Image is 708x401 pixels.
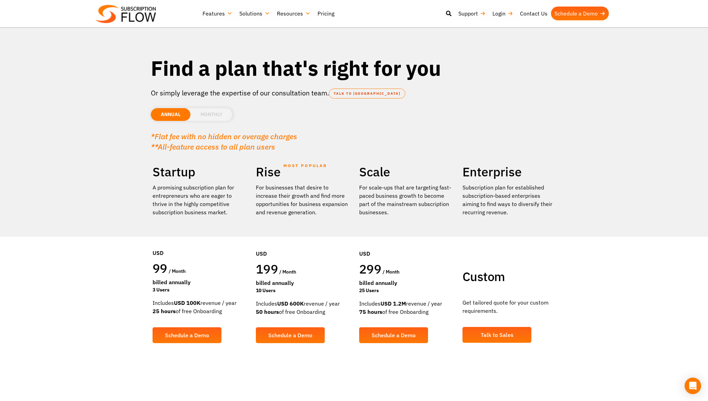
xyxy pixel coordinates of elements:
[359,299,452,316] div: Includes revenue / year of free Onboarding
[359,229,452,261] div: USD
[256,164,349,180] h2: Rise
[462,183,555,216] p: Subscription plan for established subscription-based enterprises aiming to find ways to diversify...
[256,261,278,277] span: 199
[359,308,382,315] strong: 75 hours
[685,378,701,394] div: Open Intercom Messenger
[372,332,416,338] span: Schedule a Demo
[165,332,209,338] span: Schedule a Demo
[283,158,327,174] span: MOST POPULAR
[256,287,349,294] div: 10 Users
[199,7,236,20] a: Features
[153,164,246,180] h2: Startup
[256,229,349,261] div: USD
[381,300,406,307] strong: USD 1.2M
[151,88,557,98] p: Or simply leverage the expertise of our consultation team.
[359,164,452,180] h2: Scale
[236,7,273,20] a: Solutions
[359,327,428,343] a: Schedule a Demo
[329,89,405,99] a: TALK TO [GEOGRAPHIC_DATA]
[489,7,517,20] a: Login
[277,300,304,307] strong: USD 600K
[169,268,186,274] span: / month
[153,308,176,315] strong: 25 hours
[256,308,279,315] strong: 50 hours
[455,7,489,20] a: Support
[462,298,555,315] p: Get tailored quote for your custom requirements.
[359,183,452,216] div: For scale-ups that are targeting fast-paced business growth to become part of the mainstream subs...
[462,164,555,180] h2: Enterprise
[153,278,246,286] div: Billed Annually
[153,286,246,294] div: 3 Users
[153,299,246,315] div: Includes revenue / year of free Onboarding
[481,332,513,338] span: Talk to Sales
[359,287,452,294] div: 25 Users
[153,327,221,343] a: Schedule a Demo
[314,7,338,20] a: Pricing
[256,183,349,216] div: For businesses that desire to increase their growth and find more opportunities for business expa...
[153,228,246,260] div: USD
[151,131,297,141] em: *Flat fee with no hidden or overage charges
[462,327,531,343] a: Talk to Sales
[151,142,275,152] em: **All-feature access to all plan users
[383,269,399,275] span: / month
[256,327,325,343] a: Schedule a Demo
[153,183,246,216] p: A promising subscription plan for entrepreneurs who are eager to thrive in the highly competitive...
[174,299,200,306] strong: USD 100K
[279,269,296,275] span: / month
[151,108,190,121] li: ANNUAL
[359,261,381,277] span: 299
[256,279,349,287] div: Billed Annually
[190,108,232,121] li: MONTHLY
[268,332,312,338] span: Schedule a Demo
[462,268,505,285] span: Custom
[359,279,452,287] div: Billed Annually
[551,7,609,20] a: Schedule a Demo
[153,260,167,276] span: 99
[273,7,314,20] a: Resources
[517,7,551,20] a: Contact Us
[151,55,557,81] h1: Find a plan that's right for you
[256,299,349,316] div: Includes revenue / year of free Onboarding
[96,5,156,23] img: Subscriptionflow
